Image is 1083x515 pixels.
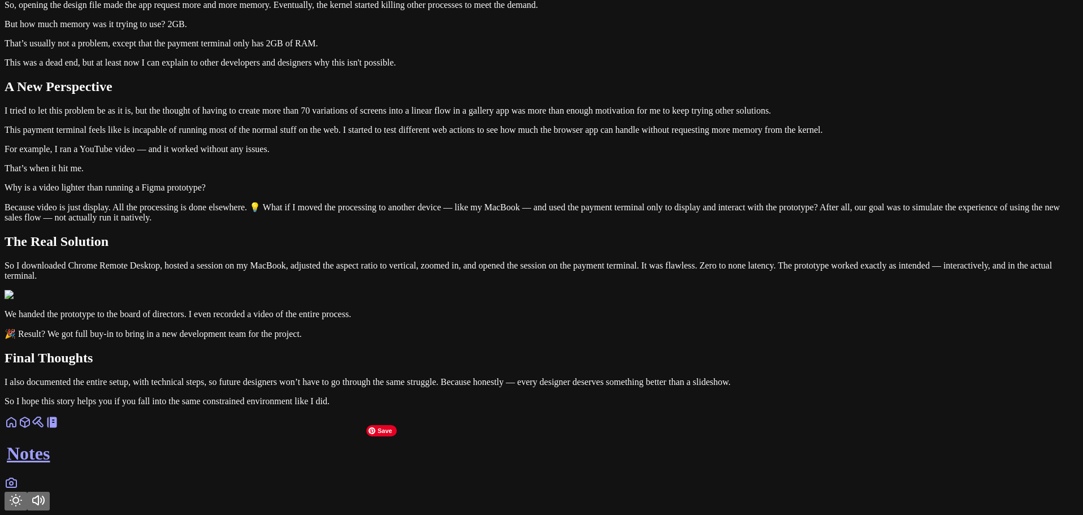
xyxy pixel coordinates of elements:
[5,396,1078,406] p: So I hope this story helps you if you fall into the same constrained environment like I did.
[5,144,1078,154] p: For example, I ran a YouTube video — and it worked without any issues.
[27,492,50,510] button: Toggle Audio
[366,425,397,436] span: Save
[5,202,1078,223] p: Because video is just display. All the processing is done elsewhere. 💡 What if I moved the proces...
[5,492,27,510] button: Toggle Theme
[5,125,1078,135] p: This payment terminal feels like is incapable of running most of the normal stuff on the web. I s...
[7,443,1078,464] h1: Notes
[5,290,36,300] img: Image
[5,58,1078,68] p: This was a dead end, but at least now I can explain to other developers and designers why this is...
[5,106,1078,116] p: I tried to let this problem be as it is, but the thought of having to create more than 70 variati...
[5,309,1078,319] p: We handed the prototype to the board of directors. I even recorded a video of the entire process.
[5,261,1078,281] p: So I downloaded Chrome Remote Desktop, hosted a session on my MacBook, adjusted the aspect ratio ...
[5,183,1078,193] p: Why is a video lighter than running a Figma prototype?
[5,234,1078,249] h2: The Real Solution
[5,38,1078,49] p: That’s usually not a problem, except that the payment terminal only has 2GB of RAM.
[5,377,1078,387] p: I also documented the entire setup, with technical steps, so future designers won’t have to go th...
[5,328,1078,339] p: 🎉 Result? We got full buy-in to bring in a new development team for the project.
[5,19,1078,29] p: But how much memory was it trying to use? 2GB.
[5,79,1078,94] h2: A New Perspective
[5,163,1078,174] p: That’s when it hit me.
[5,350,1078,366] h2: Final Thoughts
